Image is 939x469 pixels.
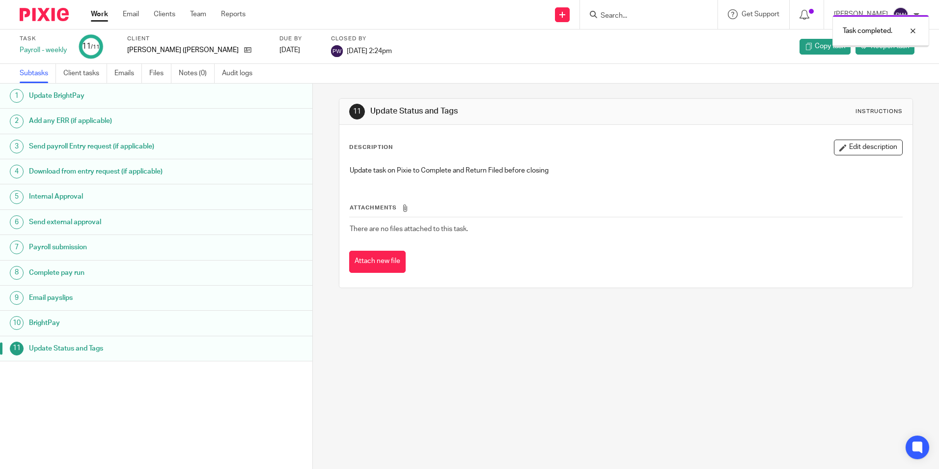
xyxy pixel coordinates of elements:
a: Email [123,9,139,19]
div: 3 [10,140,24,153]
small: /11 [91,44,100,50]
span: [DATE] 2:24pm [347,47,392,54]
a: Subtasks [20,64,56,83]
p: Description [349,144,393,151]
h1: Complete pay run [29,265,212,280]
div: 1 [10,89,24,103]
div: [DATE] [279,45,319,55]
a: Emails [114,64,142,83]
img: svg%3E [331,45,343,57]
p: [PERSON_NAME] ([PERSON_NAME] Fish) [127,45,239,55]
label: Due by [279,35,319,43]
div: Instructions [856,108,903,116]
h1: Internal Approval [29,189,212,204]
a: Clients [154,9,175,19]
div: 11 [82,41,100,52]
div: 2 [10,115,24,128]
h1: Add any ERR (if applicable) [29,114,212,128]
h1: Update BrightPay [29,88,212,103]
h1: Email payslips [29,291,212,305]
label: Client [127,35,267,43]
h1: Payroll submission [29,240,212,255]
a: Work [91,9,108,19]
a: Audit logs [222,64,260,83]
p: Task completed. [843,26,892,36]
a: Reports [221,9,246,19]
a: Files [149,64,171,83]
div: 7 [10,240,24,254]
div: 11 [349,104,365,119]
a: Notes (0) [179,64,215,83]
p: Update task on Pixie to Complete and Return Filed before closing [350,166,902,176]
img: Pixie [20,8,69,21]
div: 9 [10,291,24,305]
button: Attach new file [349,251,406,273]
h1: Send payroll Entry request (if applicable) [29,139,212,154]
div: 8 [10,266,24,280]
div: 10 [10,316,24,330]
span: There are no files attached to this task. [350,226,468,233]
label: Task [20,35,67,43]
div: Payroll - weekly [20,45,67,55]
h1: Update Status and Tags [29,341,212,356]
a: Team [190,9,206,19]
label: Closed by [331,35,392,43]
h1: Send external approval [29,215,212,230]
div: 4 [10,165,24,178]
a: Client tasks [63,64,107,83]
div: 5 [10,190,24,204]
h1: BrightPay [29,316,212,330]
button: Edit description [834,140,903,155]
h1: Download from entry request (if applicable) [29,164,212,179]
img: svg%3E [893,7,909,23]
div: 6 [10,215,24,229]
div: 11 [10,342,24,355]
h1: Update Status and Tags [370,106,647,117]
span: Attachments [350,205,397,210]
